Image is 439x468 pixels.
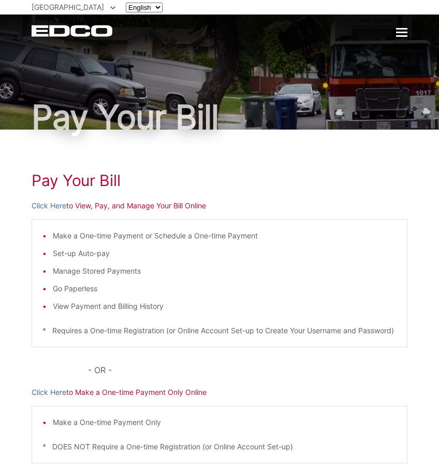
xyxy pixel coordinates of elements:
[32,171,407,190] h1: Pay Your Bill
[88,363,407,377] p: - OR -
[53,230,397,242] li: Make a One-time Payment or Schedule a One-time Payment
[32,200,407,211] p: to View, Pay, and Manage Your Bill Online
[53,248,397,259] li: Set-up Auto-pay
[32,3,104,11] span: [GEOGRAPHIC_DATA]
[53,417,397,428] li: Make a One-time Payment Only
[32,101,407,134] h1: Pay Your Bill
[53,283,397,294] li: Go Paperless
[32,387,66,398] a: Click Here
[53,265,397,277] li: Manage Stored Payments
[42,325,397,336] p: * Requires a One-time Registration (or Online Account Set-up to Create Your Username and Password)
[126,3,163,12] select: Select a language
[32,200,66,211] a: Click Here
[42,441,397,452] p: * DOES NOT Require a One-time Registration (or Online Account Set-up)
[32,387,407,398] p: to Make a One-time Payment Only Online
[32,25,114,37] a: EDCD logo. Return to the homepage.
[53,301,397,312] li: View Payment and Billing History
